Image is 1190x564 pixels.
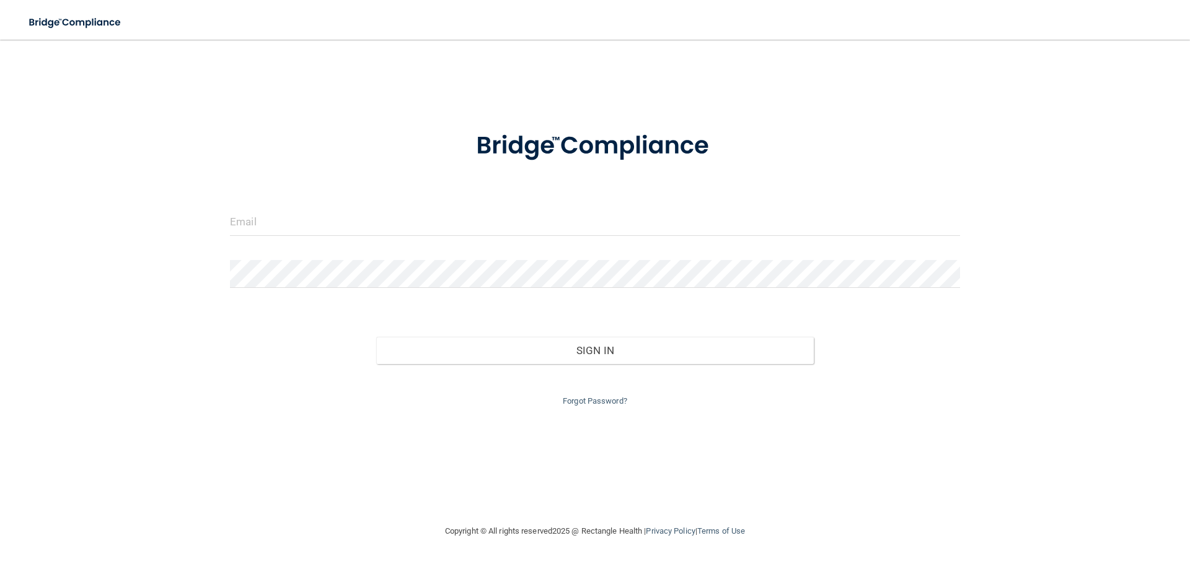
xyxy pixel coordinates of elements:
[19,10,133,35] img: bridge_compliance_login_screen.278c3ca4.svg
[369,511,821,551] div: Copyright © All rights reserved 2025 @ Rectangle Health | |
[697,526,745,536] a: Terms of Use
[646,526,695,536] a: Privacy Policy
[230,208,960,236] input: Email
[563,396,627,406] a: Forgot Password?
[376,337,814,364] button: Sign In
[451,114,739,178] img: bridge_compliance_login_screen.278c3ca4.svg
